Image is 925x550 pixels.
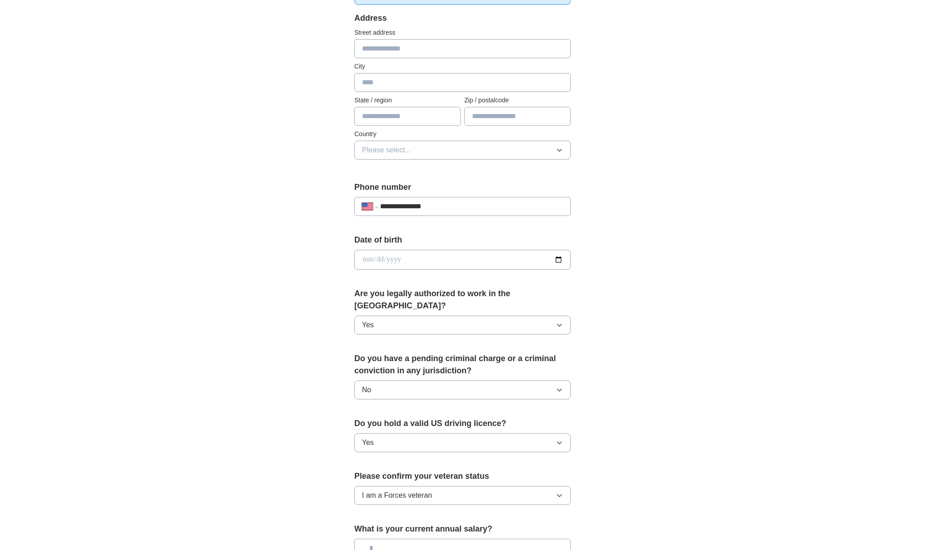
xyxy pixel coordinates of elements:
[354,62,571,71] label: City
[354,288,571,312] label: Are you legally authorized to work in the [GEOGRAPHIC_DATA]?
[354,28,571,37] label: Street address
[354,12,571,24] div: Address
[354,486,571,505] button: I am a Forces veteran
[362,385,371,395] span: No
[354,316,571,335] button: Yes
[354,181,571,193] label: Phone number
[354,129,571,139] label: Country
[354,470,571,482] label: Please confirm your veteran status
[354,234,571,246] label: Date of birth
[362,437,374,448] span: Yes
[362,320,374,330] span: Yes
[354,380,571,399] button: No
[464,96,571,105] label: Zip / postalcode
[362,490,432,501] span: I am a Forces veteran
[354,96,461,105] label: State / region
[354,417,571,430] label: Do you hold a valid US driving licence?
[354,353,571,377] label: Do you have a pending criminal charge or a criminal conviction in any jurisdiction?
[354,433,571,452] button: Yes
[354,141,571,160] button: Please select...
[362,145,411,156] span: Please select...
[354,523,571,535] label: What is your current annual salary?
